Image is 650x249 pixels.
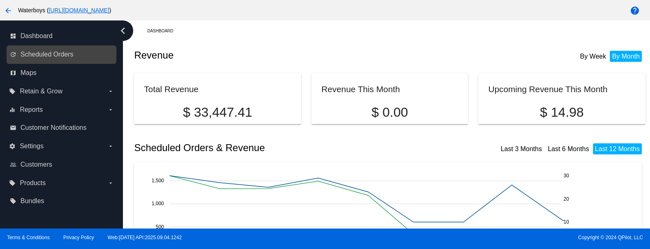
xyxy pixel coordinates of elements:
i: settings [9,143,16,149]
span: Copyright © 2024 QPilot, LLC [332,235,643,240]
h2: Revenue [134,50,390,61]
a: [URL][DOMAIN_NAME] [49,7,109,14]
li: By Month [610,51,642,62]
i: people_outline [10,161,16,168]
i: chevron_left [116,24,130,37]
i: equalizer [9,106,16,113]
span: Reports [20,106,43,113]
i: email [10,124,16,131]
i: local_offer [9,180,16,186]
a: local_offer Bundles [10,195,114,208]
li: By Week [578,51,608,62]
text: 1,500 [152,178,164,183]
text: 10 [564,219,569,225]
text: 500 [156,224,164,229]
i: local_offer [10,198,16,204]
span: Settings [20,143,43,150]
i: arrow_drop_down [107,88,114,95]
h2: Total Revenue [144,84,198,94]
span: Scheduled Orders [20,51,73,58]
i: arrow_drop_down [107,106,114,113]
text: 20 [564,196,569,201]
i: arrow_drop_down [107,143,114,149]
span: Products [20,179,45,187]
p: $ 0.00 [321,105,458,120]
a: Dashboard [147,25,180,37]
text: 1,000 [152,201,164,206]
i: update [10,51,16,58]
a: Web:[DATE] API:2025.09.04.1242 [108,235,182,240]
a: Last 12 Months [595,145,640,152]
i: local_offer [9,88,16,95]
a: email Customer Notifications [10,121,114,134]
a: Privacy Policy [64,235,94,240]
h2: Upcoming Revenue This Month [488,84,607,94]
a: Last 6 Months [548,145,589,152]
span: Bundles [20,197,44,205]
i: arrow_drop_down [107,180,114,186]
a: update Scheduled Orders [10,48,114,61]
p: $ 14.98 [488,105,635,120]
a: dashboard Dashboard [10,29,114,43]
h2: Scheduled Orders & Revenue [134,142,390,154]
mat-icon: help [630,6,640,16]
span: Retain & Grow [20,88,62,95]
p: $ 33,447.41 [144,105,291,120]
a: map Maps [10,66,114,79]
a: Last 3 Months [501,145,542,152]
a: people_outline Customers [10,158,114,171]
i: map [10,70,16,76]
span: Maps [20,69,36,77]
span: Customers [20,161,52,168]
span: Waterboys ( ) [18,7,111,14]
a: Terms & Conditions [7,235,50,240]
i: dashboard [10,33,16,39]
mat-icon: arrow_back [3,6,13,16]
span: Customer Notifications [20,124,86,131]
text: 30 [564,172,569,178]
h2: Revenue This Month [321,84,400,94]
span: Dashboard [20,32,52,40]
